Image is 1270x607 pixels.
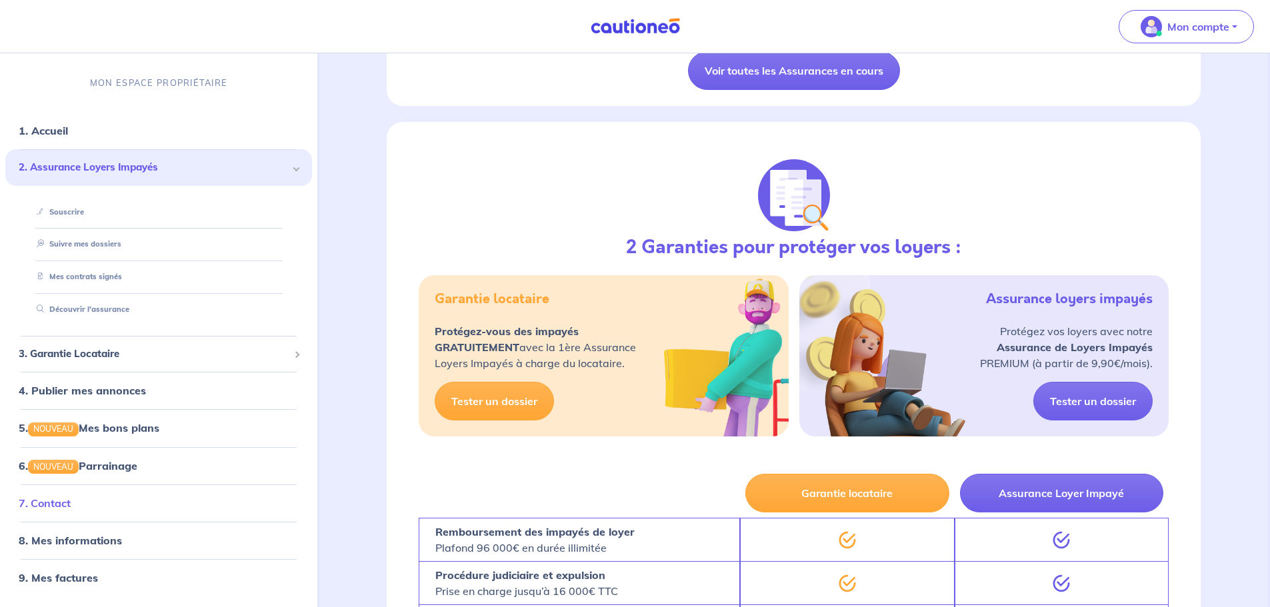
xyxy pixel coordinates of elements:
div: Mes contrats signés [21,266,296,288]
button: illu_account_valid_menu.svgMon compte [1119,10,1254,43]
div: Découvrir l'assurance [21,299,296,320]
p: MON ESPACE PROPRIÉTAIRE [90,77,227,89]
span: 2. Assurance Loyers Impayés [19,160,289,175]
strong: Procédure judiciaire et expulsion [435,568,605,582]
p: Protégez vos loyers avec notre PREMIUM (à partir de 9,90€/mois). [980,323,1153,371]
a: Découvrir l'assurance [31,304,129,314]
a: Suivre mes dossiers [31,240,121,249]
h3: 2 Garanties pour protéger vos loyers : [626,237,961,259]
a: 5.NOUVEAUMes bons plans [19,421,159,434]
h5: Garantie locataire [435,291,549,307]
div: Souscrire [21,201,296,223]
button: Garantie locataire [745,474,949,512]
a: Souscrire [31,207,84,217]
button: Assurance Loyer Impayé [960,474,1163,512]
a: 6.NOUVEAUParrainage [19,459,137,472]
a: Mes contrats signés [31,272,122,281]
a: Tester un dossier [1033,382,1153,420]
p: avec la 1ère Assurance Loyers Impayés à charge du locataire. [435,323,636,371]
div: 9. Mes factures [5,564,312,591]
a: 7. Contact [19,496,71,510]
a: 8. Mes informations [19,534,122,547]
a: 4. Publier mes annonces [19,384,146,397]
span: 3. Garantie Locataire [19,346,289,362]
div: 1. Accueil [5,117,312,144]
img: Cautioneo [585,18,685,35]
a: 1. Accueil [19,124,68,137]
div: 2. Assurance Loyers Impayés [5,149,312,186]
div: 8. Mes informations [5,527,312,554]
div: 7. Contact [5,490,312,516]
strong: Remboursement des impayés de loyer [435,525,635,538]
div: 5.NOUVEAUMes bons plans [5,414,312,441]
img: justif-loupe [758,159,830,231]
strong: Protégez-vous des impayés GRATUITEMENT [435,324,579,354]
a: 9. Mes factures [19,571,98,584]
div: Suivre mes dossiers [21,234,296,256]
div: 6.NOUVEAUParrainage [5,452,312,479]
h5: Assurance loyers impayés [986,291,1153,307]
div: 3. Garantie Locataire [5,341,312,367]
div: 4. Publier mes annonces [5,377,312,404]
p: Prise en charge jusqu’à 16 000€ TTC [435,567,618,599]
strong: Assurance de Loyers Impayés [997,340,1153,354]
p: Plafond 96 000€ en durée illimitée [435,524,635,556]
a: Voir toutes les Assurances en cours [688,51,900,90]
a: Tester un dossier [435,382,554,420]
img: illu_account_valid_menu.svg [1141,16,1162,37]
p: Mon compte [1167,19,1229,35]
